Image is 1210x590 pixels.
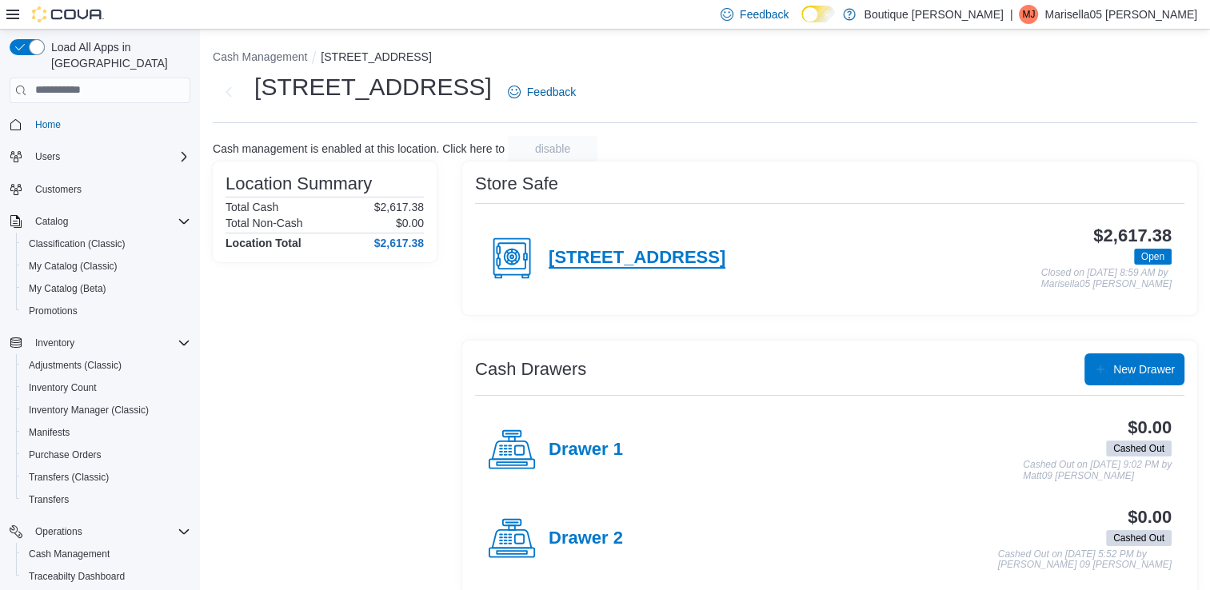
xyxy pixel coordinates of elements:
h3: $0.00 [1128,508,1172,527]
p: Cashed Out on [DATE] 9:02 PM by Matt09 [PERSON_NAME] [1023,460,1172,481]
span: Inventory [35,337,74,349]
span: Open [1134,249,1172,265]
button: My Catalog (Beta) [16,277,197,300]
a: Transfers [22,490,75,509]
a: My Catalog (Classic) [22,257,124,276]
span: Inventory Count [22,378,190,397]
p: Marisella05 [PERSON_NAME] [1044,5,1197,24]
h4: Drawer 2 [549,528,623,549]
button: Inventory [29,333,81,353]
button: Inventory Count [16,377,197,399]
p: | [1010,5,1013,24]
span: Customers [35,183,82,196]
span: Promotions [29,305,78,317]
h3: Cash Drawers [475,360,586,379]
span: Inventory Manager (Classic) [22,401,190,420]
h3: Location Summary [226,174,372,193]
button: Adjustments (Classic) [16,354,197,377]
span: Cashed Out [1113,441,1164,456]
button: [STREET_ADDRESS] [321,50,431,63]
button: Inventory [3,332,197,354]
a: Classification (Classic) [22,234,132,253]
a: Inventory Manager (Classic) [22,401,155,420]
a: Inventory Count [22,378,103,397]
span: Users [35,150,60,163]
p: Cash management is enabled at this location. Click here to [213,142,505,155]
button: Catalog [29,212,74,231]
span: Users [29,147,190,166]
button: Customers [3,177,197,201]
span: My Catalog (Classic) [29,260,118,273]
span: Home [35,118,61,131]
p: $0.00 [396,217,424,229]
button: Operations [3,520,197,543]
span: Operations [29,522,190,541]
a: Purchase Orders [22,445,108,464]
h4: Drawer 1 [549,440,623,460]
span: Manifests [22,423,190,442]
button: My Catalog (Classic) [16,255,197,277]
a: Customers [29,180,88,199]
h4: [STREET_ADDRESS] [549,248,725,269]
span: Inventory Manager (Classic) [29,404,149,417]
span: New Drawer [1113,361,1175,377]
span: Transfers (Classic) [29,471,109,484]
h3: $2,617.38 [1093,226,1172,245]
button: Transfers (Classic) [16,466,197,488]
a: Transfers (Classic) [22,468,115,487]
a: Cash Management [22,544,116,564]
span: Load All Apps in [GEOGRAPHIC_DATA] [45,39,190,71]
span: Transfers (Classic) [22,468,190,487]
span: Transfers [22,490,190,509]
input: Dark Mode [801,6,835,22]
span: Cashed Out [1113,531,1164,545]
span: Promotions [22,301,190,321]
span: Cashed Out [1106,530,1172,546]
a: Feedback [501,76,582,108]
span: Customers [29,179,190,199]
span: Classification (Classic) [22,234,190,253]
span: Adjustments (Classic) [22,356,190,375]
h1: [STREET_ADDRESS] [254,71,492,103]
span: Inventory [29,333,190,353]
h4: $2,617.38 [374,237,424,249]
a: Home [29,115,67,134]
span: Purchase Orders [22,445,190,464]
h6: Total Cash [226,201,278,213]
span: Catalog [35,215,68,228]
a: My Catalog (Beta) [22,279,113,298]
span: Cash Management [29,548,110,560]
span: Classification (Classic) [29,237,126,250]
span: Cash Management [22,544,190,564]
span: Open [1141,249,1164,264]
h3: Store Safe [475,174,558,193]
button: Inventory Manager (Classic) [16,399,197,421]
h6: Total Non-Cash [226,217,303,229]
span: Traceabilty Dashboard [29,570,125,583]
span: Purchase Orders [29,448,102,461]
span: MJ [1022,5,1035,24]
span: Feedback [527,84,576,100]
span: Feedback [740,6,789,22]
span: Transfers [29,493,69,506]
button: New Drawer [1084,353,1184,385]
span: My Catalog (Beta) [29,282,106,295]
span: Manifests [29,426,70,439]
button: Users [3,146,197,168]
button: Users [29,147,66,166]
button: Home [3,113,197,136]
span: Traceabilty Dashboard [22,567,190,586]
button: Purchase Orders [16,444,197,466]
button: Next [213,76,245,108]
h3: $0.00 [1128,418,1172,437]
a: Traceabilty Dashboard [22,567,131,586]
span: Operations [35,525,82,538]
nav: An example of EuiBreadcrumbs [213,49,1197,68]
button: Operations [29,522,89,541]
button: Catalog [3,210,197,233]
div: Marisella05 Jacquez [1019,5,1038,24]
button: Traceabilty Dashboard [16,565,197,588]
button: Cash Management [16,543,197,565]
p: $2,617.38 [374,201,424,213]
